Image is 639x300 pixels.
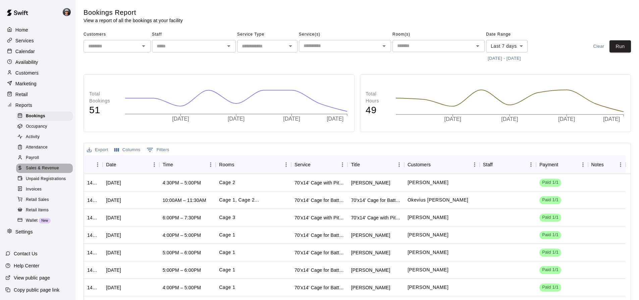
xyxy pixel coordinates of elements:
div: 1434195 [87,197,99,204]
div: Service [295,155,311,174]
span: Paid 1/1 [539,267,561,273]
a: WalletNew [16,215,75,226]
div: Last 7 days [486,40,528,52]
div: Date [103,155,159,174]
span: Retail Items [26,207,49,214]
div: Payment [539,155,558,174]
p: Roosevelt Morris [408,214,448,221]
tspan: [DATE] [444,117,461,122]
button: Menu [93,160,103,170]
span: Invoices [26,186,42,193]
p: Home [15,27,28,33]
button: Sort [431,160,440,169]
div: 70'x14' Cage for Batting/Fielding [295,197,344,204]
img: Mason Edwards [63,8,71,16]
p: Contact Us [14,250,38,257]
p: Cage 1 [219,231,235,239]
a: Retail Items [16,205,75,215]
a: Calendar [5,46,70,56]
span: Paid 1/1 [539,179,561,186]
div: 70'x14' Cage for Batting/Fielding [295,284,344,291]
tspan: [DATE] [327,116,343,122]
p: Paul Ouellette [408,266,448,273]
div: Time [163,155,173,174]
button: Open [224,41,233,51]
button: Sort [493,160,502,169]
div: Attendance [16,143,73,152]
a: Retail Sales [16,195,75,205]
div: Mason Edwards [61,5,75,19]
tspan: [DATE] [603,117,620,122]
button: [DATE] - [DATE] [486,53,523,64]
div: 10:00AM – 11:30AM [163,197,206,204]
div: 1430380 [87,232,99,239]
div: 6:00PM – 7:30PM [163,214,201,221]
button: Sort [87,160,97,169]
p: Calendar [15,48,35,55]
div: Activity [16,132,73,142]
div: 70'x14' Cage with Pitching Mound [295,214,344,221]
tspan: [DATE] [558,117,575,122]
div: Tue, Sep 16, 2025 [106,267,121,273]
button: Menu [337,160,348,170]
p: Paul Ouellette [408,249,448,256]
span: Unpaid Registrations [26,176,66,182]
p: Settings [15,228,33,235]
p: Cage 1, Cage 2, Cage 3, Cage 4, Cage 5 [219,197,259,204]
p: Cage 2 [219,179,235,186]
button: Menu [470,160,480,170]
p: Paul Ouellette [408,284,448,291]
button: Menu [578,160,588,170]
div: 5:00PM – 6:00PM [163,249,201,256]
div: Paul Ouellette [351,284,390,291]
span: Payroll [26,155,39,161]
a: Customers [5,68,70,78]
h4: 51 [89,104,118,116]
button: Show filters [145,144,171,155]
div: Wed, Sep 17, 2025 [106,179,121,186]
div: WalletNew [16,216,73,225]
div: Service [291,155,348,174]
span: Paid 1/1 [539,232,561,238]
p: View a report of all the bookings at your facility [84,17,183,24]
div: Retail Items [16,206,73,215]
span: Sales & Revenue [26,165,59,172]
span: Date Range [486,29,545,40]
span: Room(s) [392,29,485,40]
button: Sort [311,160,320,169]
a: Home [5,25,70,35]
div: Bookings [16,112,73,121]
a: Settings [5,227,70,237]
h5: Bookings Report [84,8,183,17]
p: Reports [15,102,32,109]
div: Sales & Revenue [16,164,73,173]
p: Cage 1 [219,284,235,291]
p: Retail [15,91,28,98]
p: Help Center [14,262,39,269]
span: Occupancy [26,123,47,130]
button: Menu [394,160,404,170]
a: Reports [5,100,70,110]
span: Wallet [26,217,38,224]
button: Clear [588,40,609,53]
div: 70'x14' Cage for Batting/Fielding [351,197,401,204]
a: Services [5,36,70,46]
div: Invoices [16,185,73,194]
a: Sales & Revenue [16,163,75,174]
h4: 49 [366,104,389,116]
tspan: [DATE] [283,116,300,122]
a: Retail [5,89,70,99]
div: Wed, Sep 17, 2025 [106,214,121,221]
button: Select columns [113,145,142,155]
a: Marketing [5,79,70,89]
span: Staff [152,29,236,40]
p: Copy public page link [14,287,59,293]
span: Service(s) [299,29,391,40]
p: Okevius Conway [408,197,468,204]
a: Bookings [16,111,75,121]
div: 4:00PM – 5:00PM [163,284,201,291]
